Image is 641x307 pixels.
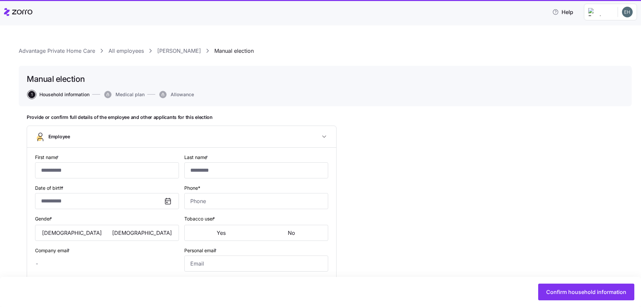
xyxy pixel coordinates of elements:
h1: Provide or confirm full details of the employee and other applicants for this election [27,114,337,120]
input: Email [184,256,328,272]
label: Company email [35,247,71,254]
label: Gender [35,215,53,222]
span: Employee [48,133,70,140]
a: [PERSON_NAME] [157,47,201,55]
label: Phone* [184,184,200,192]
span: Confirm household information [546,288,626,296]
img: Employer logo [588,8,612,16]
img: 94bab8815199c1010a66c50ce00e2a17 [622,7,633,17]
button: Confirm household information [538,284,634,300]
span: Allowance [171,92,194,97]
label: Tobacco user [184,215,216,222]
span: Household information [39,92,89,97]
span: Help [552,8,573,16]
span: Yes [217,230,226,236]
label: Last name [184,154,209,161]
span: [DEMOGRAPHIC_DATA] [112,230,172,236]
span: Medical plan [116,92,145,97]
a: 1Household information [27,91,89,98]
input: Phone [184,193,328,209]
label: First name [35,154,60,161]
button: Help [547,5,579,19]
button: Medical plan [104,91,145,98]
button: Allowance [159,91,194,98]
a: Manual election [214,47,254,55]
button: Employee [27,126,336,148]
label: Personal email [184,247,218,254]
span: [DEMOGRAPHIC_DATA] [42,230,102,236]
span: No [288,230,295,236]
h1: Manual election [27,74,85,84]
span: 1 [28,91,35,98]
a: All employees [109,47,144,55]
a: Advantage Private Home Care [19,47,95,55]
button: 1Household information [28,91,89,98]
label: Date of birth [35,184,65,192]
